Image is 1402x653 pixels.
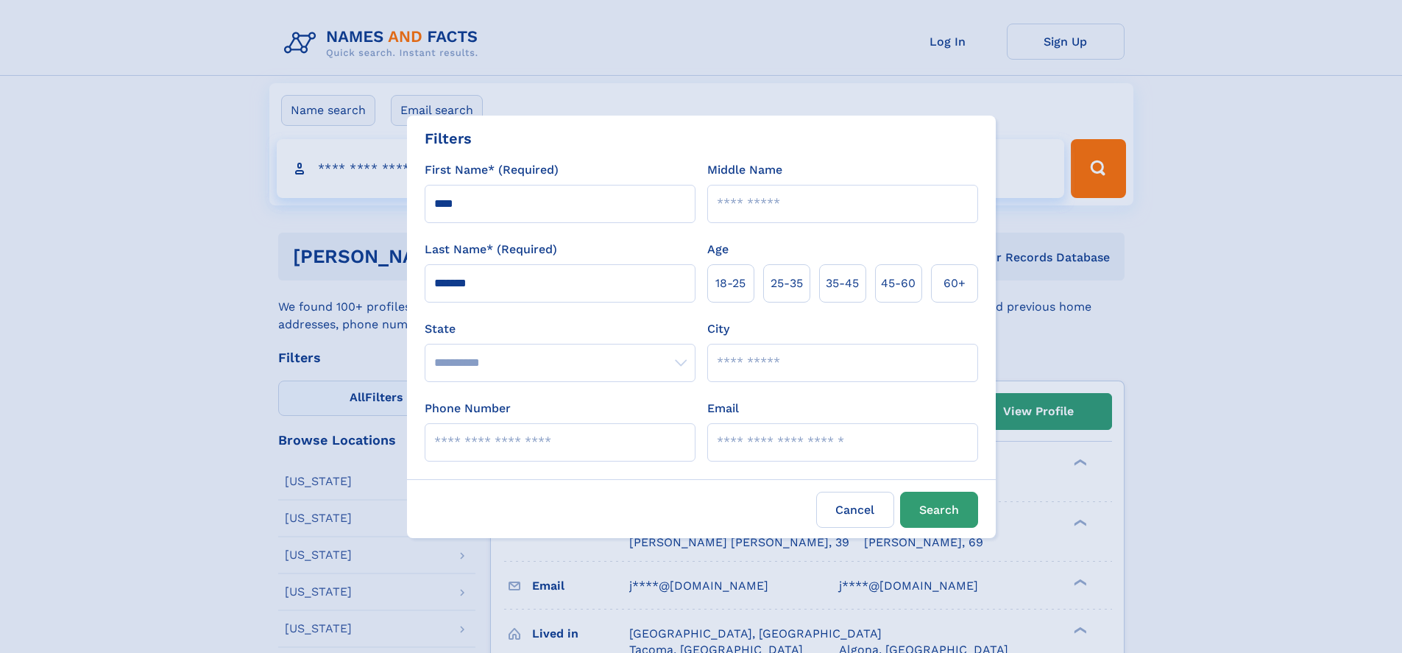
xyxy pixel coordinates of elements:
span: 60+ [943,275,966,292]
button: Search [900,492,978,528]
span: 25‑35 [771,275,803,292]
div: Filters [425,127,472,149]
span: 18‑25 [715,275,746,292]
label: State [425,320,695,338]
span: 35‑45 [826,275,859,292]
label: Email [707,400,739,417]
label: First Name* (Required) [425,161,559,179]
span: 45‑60 [881,275,916,292]
label: Cancel [816,492,894,528]
label: City [707,320,729,338]
label: Age [707,241,729,258]
label: Last Name* (Required) [425,241,557,258]
label: Middle Name [707,161,782,179]
label: Phone Number [425,400,511,417]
